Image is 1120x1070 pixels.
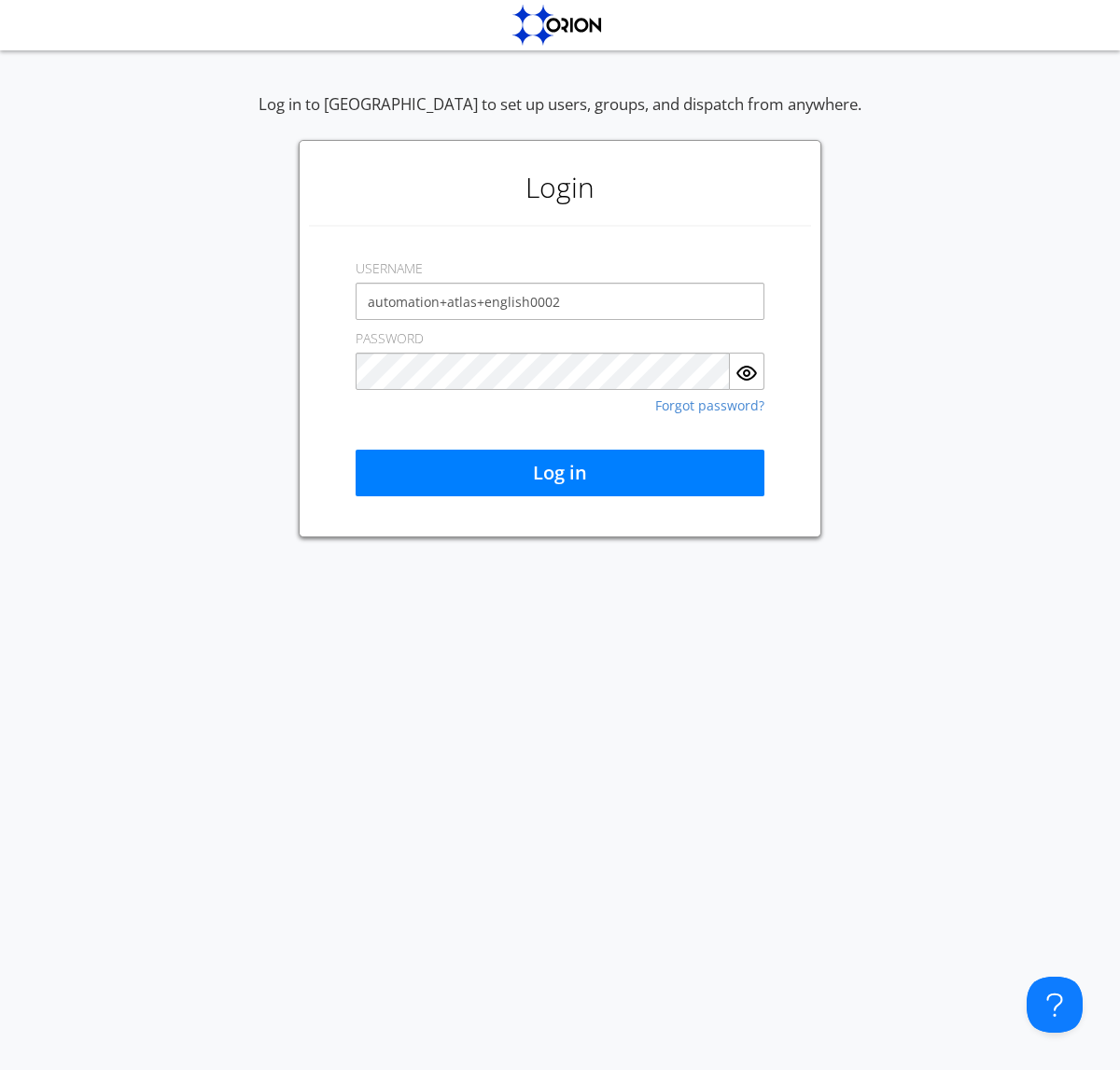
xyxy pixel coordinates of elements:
[259,93,861,140] div: Log in to [GEOGRAPHIC_DATA] to set up users, groups, and dispatch from anywhere.
[356,450,764,496] button: Log in
[735,362,758,384] img: eye.svg
[356,329,424,348] label: PASSWORD
[655,399,764,412] a: Forgot password?
[309,150,811,225] h1: Login
[1027,977,1083,1033] iframe: Toggle Customer Support
[730,353,764,390] button: Show Password
[356,353,730,390] input: Password
[356,259,423,278] label: USERNAME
